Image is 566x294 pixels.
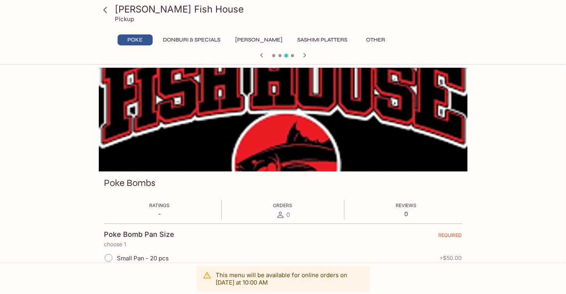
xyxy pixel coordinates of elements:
span: 0 [287,211,290,218]
span: Small Pan - 20 pcs [117,254,169,262]
p: Pickup [115,15,134,23]
span: REQUIRED [439,232,462,241]
button: [PERSON_NAME] [231,34,287,45]
p: - [150,210,170,218]
span: + $50.00 [440,255,462,261]
p: This menu will be available for online orders on [DATE] at 10:00 AM [216,271,364,286]
h4: Poke Bomb Pan Size [104,230,175,239]
p: choose 1 [104,241,462,247]
button: Other [358,34,393,45]
h3: Poke Bombs [104,177,156,189]
span: Reviews [396,202,417,208]
span: Ratings [150,202,170,208]
h3: [PERSON_NAME] Fish House [115,3,464,15]
div: Poke Bombs [99,68,468,171]
span: Orders [273,202,293,208]
button: Sashimi Platters [293,34,352,45]
button: Donburi & Specials [159,34,225,45]
button: Poke [118,34,153,45]
p: 0 [396,210,417,218]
